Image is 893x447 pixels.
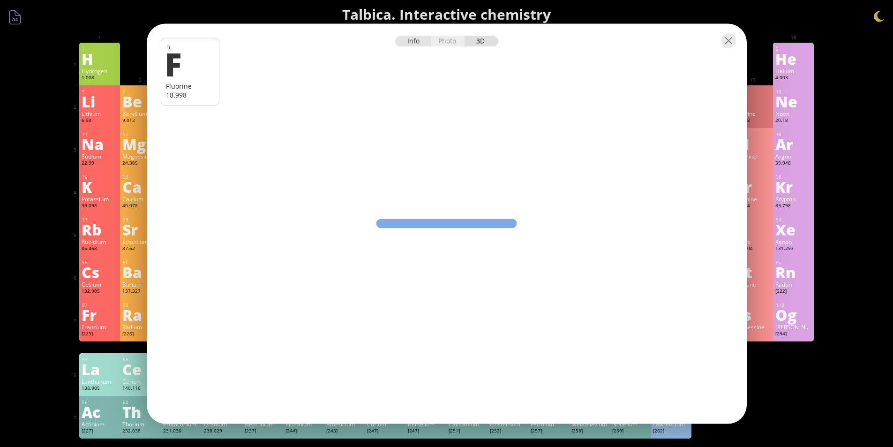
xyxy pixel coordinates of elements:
div: [252] [490,428,526,435]
div: Lithium [82,110,118,117]
div: 11 [82,131,118,137]
div: 3 [82,89,118,95]
div: Ca [122,179,158,194]
div: Barium [122,280,158,288]
div: Xenon [775,238,811,245]
div: Argon [775,152,811,160]
div: Strontium [122,238,158,245]
div: 58 [123,356,158,363]
div: Lanthanum [82,378,118,385]
div: 1 [82,46,118,52]
div: 88 [123,302,158,308]
div: 18.998 [735,117,771,125]
div: 17 [735,131,771,137]
div: Einsteinium [490,420,526,428]
div: Be [122,94,158,109]
div: 238.029 [204,428,240,435]
div: 36 [776,174,811,180]
div: Photo [431,36,465,46]
div: 19 [82,174,118,180]
div: Info [395,36,431,46]
div: 18 [776,131,811,137]
div: Plutonium [285,420,322,428]
div: [227] [82,428,118,435]
div: [247] [367,428,403,435]
div: Fluorine [166,81,214,90]
div: Ce [122,362,158,377]
div: 10 [776,89,811,95]
div: 87 [82,302,118,308]
div: Actinium [82,420,118,428]
div: Ne [775,94,811,109]
div: Ac [82,404,118,419]
div: [257] [531,428,567,435]
div: Fluorine [735,110,771,117]
div: Rb [82,222,118,237]
div: Protactinium [163,420,199,428]
div: Sodium [82,152,118,160]
div: 20 [123,174,158,180]
div: [243] [326,428,362,435]
div: 1.008 [82,75,118,82]
div: 2 [776,46,811,52]
div: Iodine [735,238,771,245]
div: H [82,51,118,66]
div: Th [122,404,158,419]
div: 6.94 [82,117,118,125]
div: [226] [122,331,158,338]
div: K [82,179,118,194]
div: Xe [775,222,811,237]
div: Astatine [735,280,771,288]
div: 126.904 [735,245,771,253]
div: He [775,51,811,66]
div: Francium [82,323,118,331]
div: 83.798 [775,203,811,210]
div: Og [775,307,811,322]
div: Br [735,179,771,194]
div: [294] [775,331,811,338]
div: [223] [82,331,118,338]
div: [259] [612,428,648,435]
div: Kr [775,179,811,194]
div: Cl [735,136,771,152]
div: 85 [735,259,771,265]
div: [244] [285,428,322,435]
div: 40.078 [122,203,158,210]
div: 4.003 [775,75,811,82]
div: Helium [775,67,811,75]
div: 9.012 [122,117,158,125]
div: Cesium [82,280,118,288]
div: Li [82,94,118,109]
div: 90 [123,399,158,405]
div: Radium [122,323,158,331]
div: Nobelium [612,420,648,428]
div: 9 [735,89,771,95]
div: Curium [367,420,403,428]
div: 20.18 [775,117,811,125]
div: Thorium [122,420,158,428]
div: Neptunium [245,420,281,428]
div: 138.905 [82,385,118,393]
div: 18.998 [166,90,214,99]
div: Magnesium [122,152,158,160]
div: Calcium [122,195,158,203]
div: [PERSON_NAME] [775,323,811,331]
div: Rn [775,265,811,280]
div: [251] [449,428,485,435]
div: [210] [735,288,771,295]
div: Mendelevium [571,420,608,428]
div: Fr [82,307,118,322]
div: At [735,265,771,280]
div: Neon [775,110,811,117]
div: 132.905 [82,288,118,295]
div: 231.036 [163,428,199,435]
div: Chlorine [735,152,771,160]
div: 38 [123,217,158,223]
div: 79.904 [735,203,771,210]
div: 131.293 [775,245,811,253]
div: 118 [776,302,811,308]
div: [247] [408,428,444,435]
div: [222] [775,288,811,295]
div: 137.327 [122,288,158,295]
div: 39.948 [775,160,811,167]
